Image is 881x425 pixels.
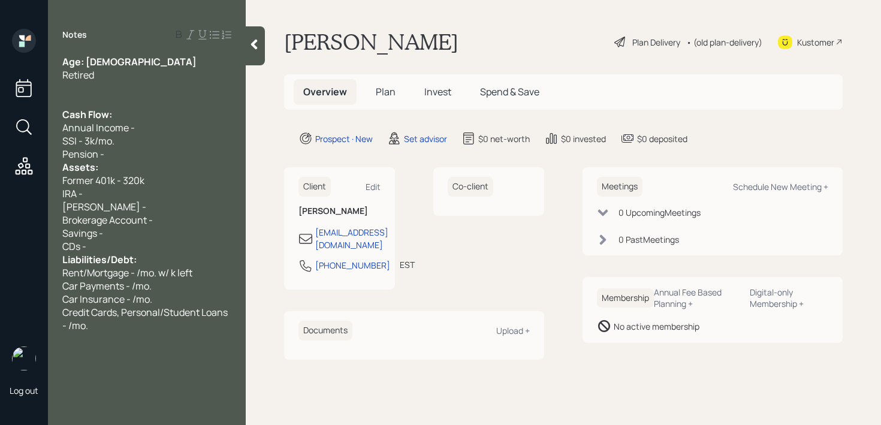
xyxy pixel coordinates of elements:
div: No active membership [614,320,699,333]
h6: Documents [298,321,352,340]
div: 0 Past Meeting s [618,233,679,246]
h6: Membership [597,288,654,308]
span: [PERSON_NAME] - [62,200,146,213]
span: IRA - [62,187,83,200]
span: Car Payments - /mo. [62,279,152,293]
span: Retired [62,68,94,82]
span: Credit Cards, Personal/Student Loans - /mo. [62,306,230,332]
div: Prospect · New [315,132,373,145]
span: Cash Flow: [62,108,112,121]
span: CDs - [62,240,86,253]
span: Liabilities/Debt: [62,253,137,266]
div: Annual Fee Based Planning + [654,287,740,309]
div: Edit [366,181,381,192]
span: Invest [424,85,451,98]
span: Pension - [62,147,104,161]
label: Notes [62,29,87,41]
span: Annual Income - [62,121,135,134]
div: Schedule New Meeting + [733,181,828,192]
span: Plan [376,85,396,98]
h1: [PERSON_NAME] [284,29,458,55]
span: Former 401k - 320k [62,174,144,187]
span: Brokerage Account - [62,213,153,227]
div: [PHONE_NUMBER] [315,259,390,272]
span: Car Insurance - /mo. [62,293,152,306]
div: Set advisor [404,132,447,145]
span: Spend & Save [480,85,539,98]
span: Savings - [62,227,103,240]
h6: [PERSON_NAME] [298,206,381,216]
h6: Co-client [448,177,493,197]
h6: Meetings [597,177,642,197]
div: Digital-only Membership + [750,287,828,309]
div: Upload + [496,325,530,336]
span: Assets: [62,161,98,174]
h6: Client [298,177,331,197]
span: Overview [303,85,347,98]
div: Kustomer [797,36,834,49]
span: SSI - 3k/mo. [62,134,114,147]
div: • (old plan-delivery) [686,36,762,49]
div: [EMAIL_ADDRESS][DOMAIN_NAME] [315,226,388,251]
div: EST [400,258,415,271]
div: $0 deposited [637,132,687,145]
div: $0 invested [561,132,606,145]
div: Log out [10,385,38,396]
div: 0 Upcoming Meeting s [618,206,701,219]
div: Plan Delivery [632,36,680,49]
img: retirable_logo.png [12,346,36,370]
div: $0 net-worth [478,132,530,145]
span: Age: [DEMOGRAPHIC_DATA] [62,55,197,68]
span: Rent/Mortgage - /mo. w/ k left [62,266,192,279]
